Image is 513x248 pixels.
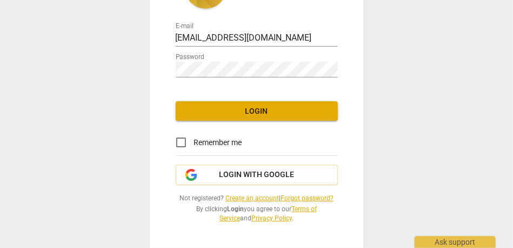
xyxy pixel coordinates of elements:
b: Login [227,205,244,213]
span: By clicking you agree to our and . [176,205,338,223]
label: Password [176,54,204,61]
span: Not registered? | [176,194,338,203]
a: Create an account [225,194,279,202]
button: Login with Google [176,165,338,185]
span: Remember me [194,137,242,148]
label: E-mail [176,23,194,30]
a: Forgot password? [281,194,334,202]
span: Login with Google [219,169,294,180]
a: Privacy Policy [251,214,292,222]
button: Login [176,101,338,121]
div: Ask support [415,236,496,248]
a: Terms of Service [219,205,317,222]
span: Login [184,106,329,117]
